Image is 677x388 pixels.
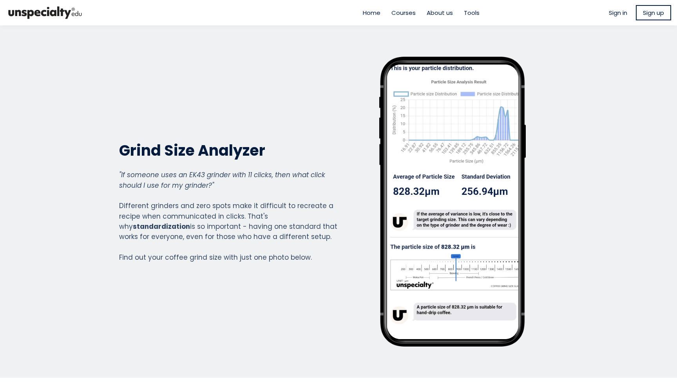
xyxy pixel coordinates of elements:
img: bc390a18feecddb333977e298b3a00a1.png [6,3,84,22]
h2: Grind Size Analyzer [119,141,338,160]
div: Different grinders and zero spots make it difficult to recreate a recipe when communicated in cli... [119,170,338,262]
a: Sign up [636,5,671,20]
strong: standardization [133,222,190,231]
a: Tools [464,8,480,17]
em: "If someone uses an EK43 grinder with 11 clicks, then what click should I use for my grinder?" [119,170,325,190]
a: About us [427,8,453,17]
a: Courses [391,8,416,17]
a: Sign in [609,8,627,17]
a: Home [363,8,380,17]
span: Sign up [643,8,664,17]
